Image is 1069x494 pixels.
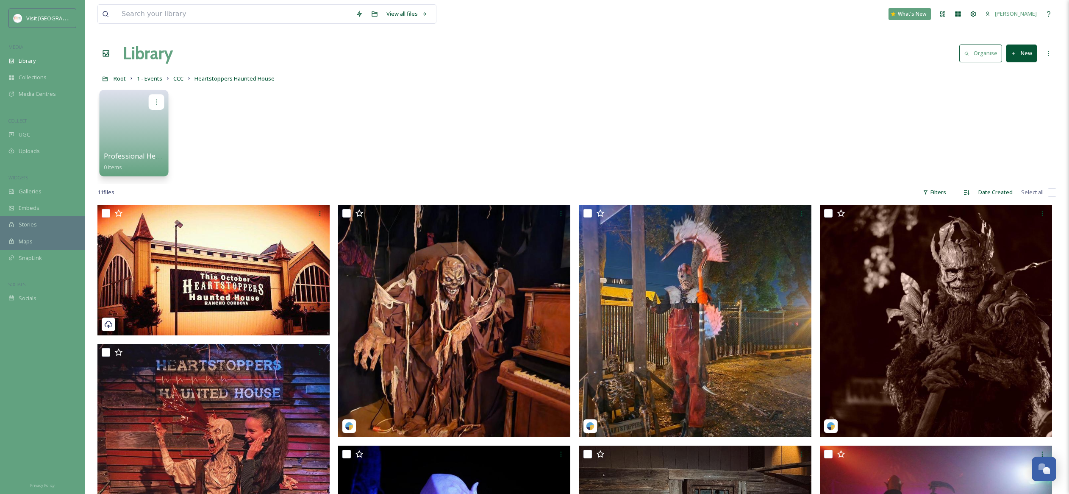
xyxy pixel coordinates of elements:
button: Organise [959,45,1002,62]
span: WIDGETS [8,174,28,181]
span: Socials [19,294,36,302]
a: Organise [959,45,1006,62]
span: MEDIA [8,44,23,50]
span: UGC [19,131,30,139]
span: Media Centres [19,90,56,98]
a: Library [123,41,173,66]
a: Heartstoppers Haunted House [194,73,275,84]
img: heartstoppershh-instagram-4683446520.jpg [97,205,330,335]
span: 11 file s [97,188,114,196]
span: COLLECT [8,117,27,124]
img: millertime49-Instagram-2644-ig-18104959330336950.jpg [338,205,570,437]
span: Library [19,57,36,65]
span: [PERSON_NAME] [995,10,1037,17]
a: CCC [173,73,183,84]
span: Stories [19,220,37,229]
img: images.png [14,14,22,22]
span: Select all [1021,188,1044,196]
span: Embeds [19,204,39,212]
img: millertime49-Instagram-2644-ig-18004108943011176.jpg [579,205,811,437]
img: snapsea-logo.png [586,422,594,430]
span: Professional Heartstoppers Content [104,151,222,161]
input: Search your library [117,5,352,23]
span: Collections [19,73,47,81]
a: Root [114,73,126,84]
img: snapsea-logo.png [827,422,835,430]
span: Galleries [19,187,42,195]
span: 1 - Events [137,75,162,82]
button: New [1006,45,1037,62]
a: [PERSON_NAME] [981,6,1041,22]
a: Privacy Policy [30,480,55,490]
div: Filters [919,184,950,201]
button: Open Chat [1032,457,1056,481]
span: Privacy Policy [30,483,55,488]
div: Date Created [974,184,1017,201]
span: SOCIALS [8,281,25,287]
a: Professional Heartstoppers Content0 items [104,152,222,171]
img: nadia_vibin-Instagram-2644-ig-18012697057847161.jpg [820,205,1052,437]
span: Root [114,75,126,82]
a: 1 - Events [137,73,162,84]
span: Maps [19,237,33,246]
img: snapsea-logo.png [345,422,353,430]
a: View all files [382,6,432,22]
span: 0 items [104,163,122,170]
span: Visit [GEOGRAPHIC_DATA][PERSON_NAME] [26,14,134,22]
span: CCC [173,75,183,82]
span: Heartstoppers Haunted House [194,75,275,82]
span: Uploads [19,147,40,155]
span: SnapLink [19,254,42,262]
a: What's New [889,8,931,20]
